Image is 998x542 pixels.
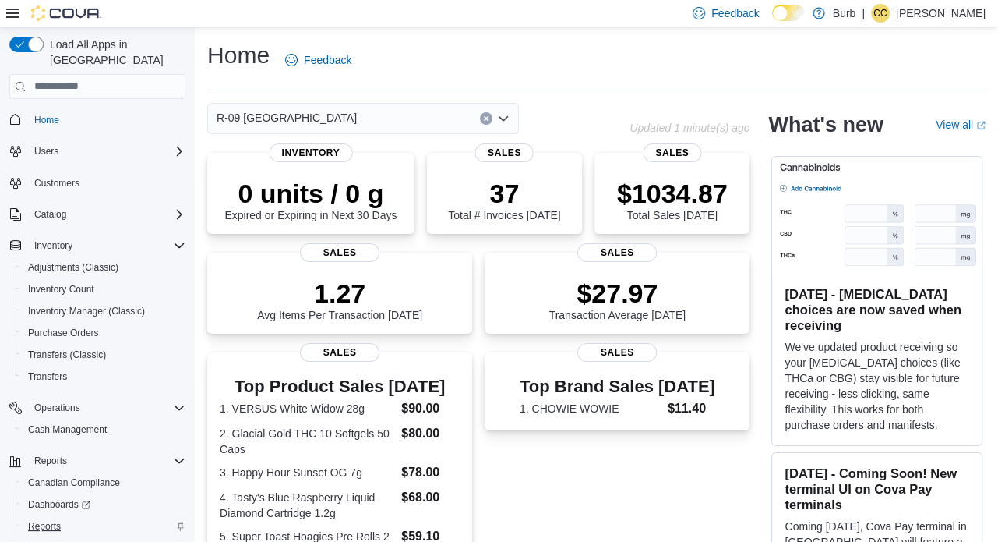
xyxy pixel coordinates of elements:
[28,236,79,255] button: Inventory
[28,205,185,224] span: Catalog
[28,261,118,274] span: Adjustments (Classic)
[28,370,67,383] span: Transfers
[577,343,657,362] span: Sales
[28,399,185,417] span: Operations
[629,122,749,134] p: Updated 1 minute(s) ago
[617,178,728,209] p: $1034.87
[34,239,72,252] span: Inventory
[28,283,94,296] span: Inventory Count
[401,424,460,443] dd: $80.00
[28,349,106,361] span: Transfers (Classic)
[34,402,80,414] span: Operations
[22,324,185,342] span: Purchase Orders
[220,465,395,480] dt: 3. Happy Hour Sunset OG 7g
[22,473,185,492] span: Canadian Compliance
[304,52,351,68] span: Feedback
[16,419,192,441] button: Cash Management
[3,450,192,472] button: Reports
[28,399,86,417] button: Operations
[34,114,59,126] span: Home
[16,344,192,366] button: Transfers (Classic)
[22,367,73,386] a: Transfers
[3,235,192,257] button: Inventory
[976,121,986,130] svg: External link
[401,399,460,418] dd: $90.00
[279,44,358,76] a: Feedback
[28,498,90,511] span: Dashboards
[270,143,353,162] span: Inventory
[22,420,113,439] a: Cash Management
[936,119,986,131] a: View allExternal link
[28,452,73,470] button: Reports
[34,455,67,467] span: Reports
[16,257,192,278] button: Adjustments (Classic)
[16,300,192,322] button: Inventory Manager (Classic)
[668,399,715,418] dd: $11.40
[22,280,185,299] span: Inventory Count
[300,243,379,262] span: Sales
[34,208,66,221] span: Catalog
[475,143,534,162] span: Sales
[785,339,969,433] p: We've updated product receiving so your [MEDICAL_DATA] choices (like THCa or CBG) stay visible fo...
[871,4,890,23] div: Cooper Carbert
[22,258,185,277] span: Adjustments (Classic)
[217,108,357,127] span: R-09 [GEOGRAPHIC_DATA]
[22,517,185,536] span: Reports
[22,420,185,439] span: Cash Management
[497,112,510,125] button: Open list of options
[617,178,728,221] div: Total Sales [DATE]
[16,494,192,515] a: Dashboards
[28,110,185,129] span: Home
[34,145,58,158] span: Users
[22,258,125,277] a: Adjustments (Classic)
[28,111,65,129] a: Home
[768,112,883,137] h2: What's new
[28,305,145,317] span: Inventory Manager (Classic)
[34,177,79,190] span: Customers
[16,366,192,388] button: Transfers
[16,472,192,494] button: Canadian Compliance
[785,286,969,333] h3: [DATE] - [MEDICAL_DATA] choices are now saved when receiving
[480,112,492,125] button: Clear input
[520,377,715,396] h3: Top Brand Sales [DATE]
[401,488,460,507] dd: $68.00
[549,278,686,309] p: $27.97
[224,178,397,221] div: Expired or Expiring in Next 30 Days
[31,5,101,21] img: Cova
[220,490,395,521] dt: 4. Tasty's Blue Raspberry Liquid Diamond Cartridge 1.2g
[22,345,185,364] span: Transfers (Classic)
[711,5,759,21] span: Feedback
[785,466,969,512] h3: [DATE] - Coming Soon! New terminal UI on Cova Pay terminals
[873,4,887,23] span: CC
[643,143,701,162] span: Sales
[22,280,101,299] a: Inventory Count
[224,178,397,209] p: 0 units / 0 g
[577,243,657,262] span: Sales
[16,322,192,344] button: Purchase Orders
[28,236,185,255] span: Inventory
[22,302,151,321] a: Inventory Manager (Classic)
[220,401,395,416] dt: 1. VERSUS White Widow 28g
[28,327,99,339] span: Purchase Orders
[22,495,97,514] a: Dashboards
[28,205,72,224] button: Catalog
[44,37,185,68] span: Load All Apps in [GEOGRAPHIC_DATA]
[28,452,185,470] span: Reports
[772,5,805,21] input: Dark Mode
[28,173,185,193] span: Customers
[16,515,192,537] button: Reports
[833,4,856,23] p: Burb
[22,345,112,364] a: Transfers (Classic)
[257,278,422,321] div: Avg Items Per Transaction [DATE]
[300,343,379,362] span: Sales
[896,4,986,23] p: [PERSON_NAME]
[220,426,395,457] dt: 2. Glacial Gold THC 10 Softgels 50 Caps
[3,172,192,194] button: Customers
[22,473,126,492] a: Canadian Compliance
[207,40,270,71] h1: Home
[3,140,192,162] button: Users
[22,495,185,514] span: Dashboards
[549,278,686,321] div: Transaction Average [DATE]
[257,278,422,309] p: 1.27
[448,178,560,221] div: Total # Invoices [DATE]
